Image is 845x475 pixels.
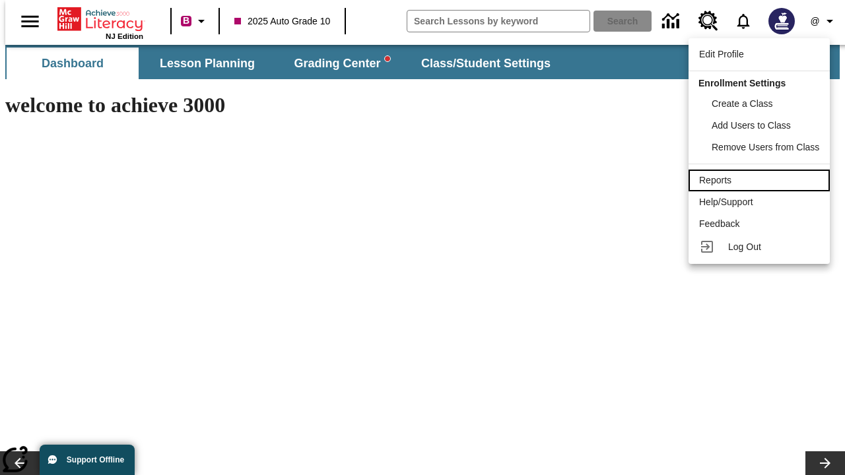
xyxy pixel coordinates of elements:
[712,98,773,109] span: Create a Class
[699,175,731,185] span: Reports
[712,120,791,131] span: Add Users to Class
[699,218,739,229] span: Feedback
[699,197,753,207] span: Help/Support
[699,49,744,59] span: Edit Profile
[712,142,819,152] span: Remove Users from Class
[728,241,761,252] span: Log Out
[698,78,786,88] span: Enrollment Settings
